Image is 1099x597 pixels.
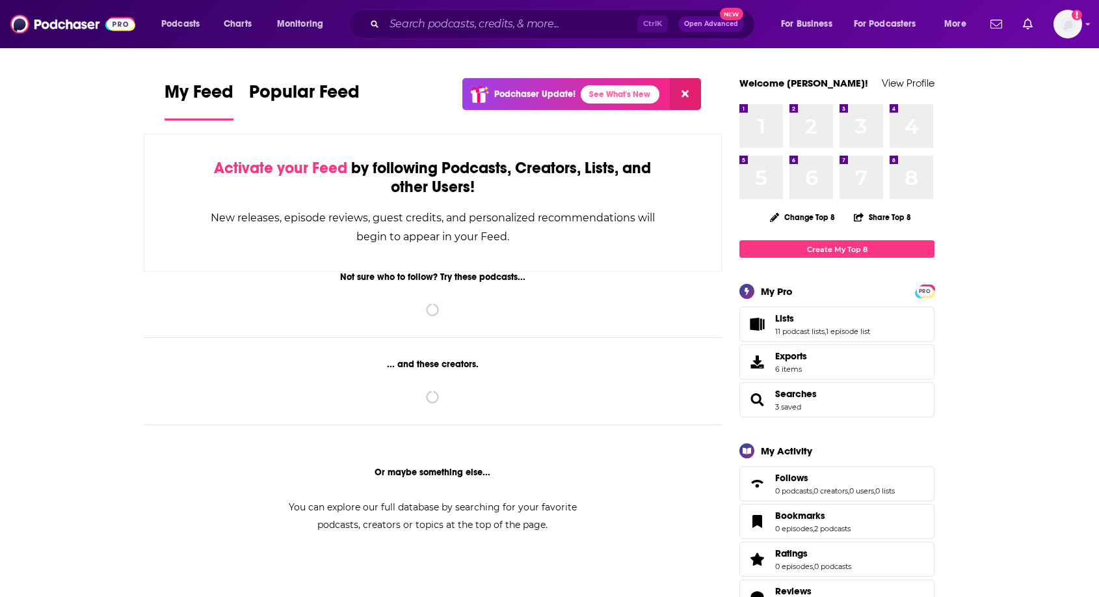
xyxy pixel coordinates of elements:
a: Searches [744,391,770,409]
span: Ratings [775,548,808,559]
button: Change Top 8 [762,209,843,225]
div: ... and these creators. [144,359,722,370]
a: Show notifications dropdown [1018,13,1038,35]
span: Monitoring [277,15,323,33]
a: 2 podcasts [814,524,851,533]
a: Follows [775,472,895,484]
div: My Activity [761,445,812,457]
span: , [813,524,814,533]
a: View Profile [882,77,934,89]
span: Activate your Feed [214,158,347,178]
a: 0 lists [875,486,895,495]
a: 0 creators [814,486,848,495]
input: Search podcasts, credits, & more... [384,14,637,35]
div: New releases, episode reviews, guest credits, and personalized recommendations will begin to appe... [209,208,656,246]
span: 6 items [775,365,807,374]
span: Searches [739,382,934,417]
span: For Podcasters [854,15,916,33]
button: open menu [772,14,849,35]
span: Open Advanced [684,21,738,27]
a: Popular Feed [249,81,360,120]
div: Not sure who to follow? Try these podcasts... [144,271,722,283]
a: Ratings [775,548,851,559]
span: Charts [224,15,252,33]
a: Follows [744,475,770,493]
span: More [944,15,966,33]
span: Popular Feed [249,81,360,111]
span: Follows [739,466,934,501]
a: Bookmarks [775,510,851,521]
a: Show notifications dropdown [985,13,1007,35]
a: 0 podcasts [775,486,812,495]
a: 3 saved [775,402,801,411]
button: open menu [152,14,217,35]
span: Lists [775,312,794,324]
span: Ratings [739,542,934,577]
span: Lists [739,307,934,342]
a: My Feed [165,81,233,120]
a: Welcome [PERSON_NAME]! [739,77,868,89]
span: , [848,486,849,495]
span: , [813,562,814,571]
button: open menu [268,14,340,35]
span: Exports [744,353,770,371]
a: Lists [775,312,870,324]
a: 1 episode list [826,327,870,336]
div: You can explore our full database by searching for your favorite podcasts, creators or topics at ... [272,499,592,534]
span: Logged in as gabrielle.gantz [1053,10,1082,38]
button: open menu [935,14,983,35]
span: For Business [781,15,832,33]
span: Ctrl K [637,16,668,33]
a: See What's New [581,85,659,104]
a: Bookmarks [744,512,770,531]
span: Exports [775,350,807,362]
a: Lists [744,315,770,333]
span: Bookmarks [739,504,934,539]
a: 0 episodes [775,524,813,533]
span: Bookmarks [775,510,825,521]
button: Open AdvancedNew [678,16,744,32]
span: My Feed [165,81,233,111]
a: Charts [215,14,259,35]
a: 0 episodes [775,562,813,571]
img: Podchaser - Follow, Share and Rate Podcasts [10,12,135,36]
span: , [812,486,814,495]
span: , [825,327,826,336]
a: Ratings [744,550,770,568]
div: My Pro [761,285,793,298]
span: New [720,8,743,20]
span: Reviews [775,585,812,597]
button: Share Top 8 [853,204,912,230]
div: by following Podcasts, Creators, Lists, and other Users! [209,159,656,197]
a: 0 podcasts [814,562,851,571]
a: 11 podcast lists [775,327,825,336]
div: Search podcasts, credits, & more... [361,9,767,39]
span: Follows [775,472,808,484]
span: , [874,486,875,495]
a: Exports [739,344,934,380]
img: User Profile [1053,10,1082,38]
button: open menu [845,14,935,35]
a: Searches [775,388,817,400]
span: Podcasts [161,15,200,33]
a: PRO [917,286,933,296]
p: Podchaser Update! [494,89,576,100]
span: PRO [917,286,933,296]
div: Or maybe something else... [144,467,722,478]
a: Create My Top 8 [739,240,934,258]
a: Reviews [775,585,851,597]
a: 0 users [849,486,874,495]
svg: Add a profile image [1072,10,1082,20]
button: Show profile menu [1053,10,1082,38]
